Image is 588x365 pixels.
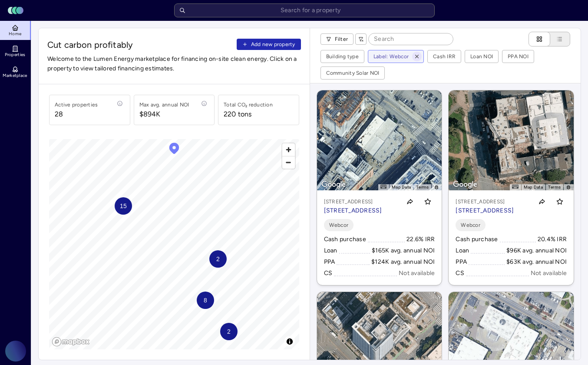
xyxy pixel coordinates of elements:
[456,235,498,244] div: Cash purchase
[55,109,98,119] span: 28
[168,142,181,157] div: Map marker
[372,246,435,255] div: $165K avg. annual NOI
[55,100,98,109] div: Active properties
[433,52,456,61] div: Cash IRR
[47,39,233,51] span: Cut carbon profitably
[220,323,238,340] div: Map marker
[553,195,567,209] button: Toggle favorite
[508,52,529,61] div: PPA NOI
[317,90,442,285] a: Map[STREET_ADDRESS][STREET_ADDRESS]Toggle favoriteWebcorCash purchase22.6% IRRLoan$165K avg. annu...
[465,50,498,63] button: Loan NOI
[324,246,337,255] div: Loan
[456,269,464,278] div: CS
[368,50,410,63] button: Label: Webcor
[251,40,295,49] span: Add new property
[461,221,480,229] span: Webcor
[324,206,382,216] p: [STREET_ADDRESS]
[456,246,469,255] div: Loan
[209,250,227,268] div: Map marker
[174,3,435,17] input: Search for a property
[456,257,467,267] div: PPA
[227,327,231,336] span: 2
[369,33,453,45] input: Search
[120,201,127,211] span: 15
[224,109,251,119] div: 220 tons
[326,69,380,77] div: Community Solar NOI
[324,235,366,244] div: Cash purchase
[139,109,189,119] span: $894K
[531,269,567,278] div: Not available
[449,90,574,285] a: Map[STREET_ADDRESS][STREET_ADDRESS]Toggle favoriteWebcorCash purchase20.4% IRRLoan$96K avg. annua...
[506,246,567,255] div: $96K avg. annual NOI
[324,257,335,267] div: PPA
[542,32,570,46] button: List view
[224,100,273,109] div: Total CO₂ reduction
[428,50,461,63] button: Cash IRR
[52,337,90,347] a: Mapbox logo
[470,52,493,61] div: Loan NOI
[321,67,385,79] button: Community Solar NOI
[115,197,132,215] div: Map marker
[456,206,514,216] p: [STREET_ADDRESS]
[5,52,26,57] span: Properties
[456,197,514,206] p: [STREET_ADDRESS]
[324,197,382,206] p: [STREET_ADDRESS]
[421,195,435,209] button: Toggle favorite
[284,336,295,347] button: Toggle attribution
[49,139,299,349] canvas: Map
[3,73,27,78] span: Marketplace
[282,143,295,156] button: Zoom in
[506,257,567,267] div: $63K avg. annual NOI
[139,100,189,109] div: Max avg. annual NOI
[373,52,409,61] div: Label: Webcor
[9,31,21,36] span: Home
[321,50,364,63] button: Building type
[399,269,435,278] div: Not available
[329,221,349,229] span: Webcor
[326,52,359,61] div: Building type
[371,257,435,267] div: $124K avg. annual NOI
[47,54,301,73] span: Welcome to the Lumen Energy marketplace for financing on-site clean energy. Click on a property t...
[237,39,301,50] button: Add new property
[320,33,354,45] button: Filter
[216,254,220,264] span: 2
[538,235,567,244] div: 20.4% IRR
[204,295,207,305] span: 8
[282,156,295,169] button: Zoom out
[529,32,550,46] button: Cards view
[335,35,348,43] span: Filter
[406,235,435,244] div: 22.6% IRR
[502,50,534,63] button: PPA NOI
[324,269,333,278] div: CS
[197,292,214,309] div: Map marker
